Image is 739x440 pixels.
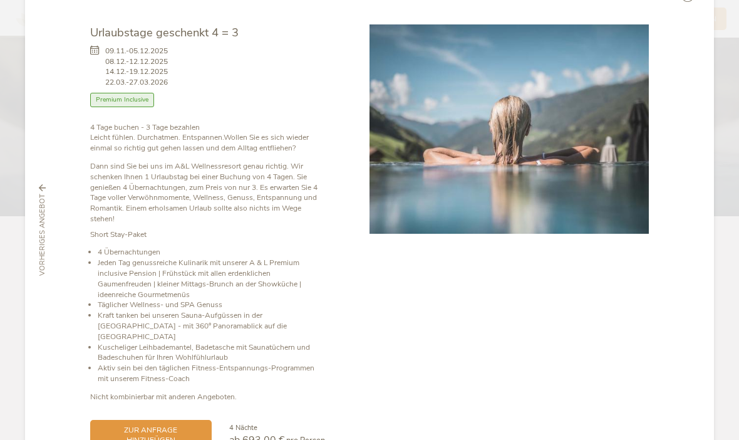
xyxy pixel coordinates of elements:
li: 4 Übernachtungen [98,247,325,258]
b: 4 Tage buchen - 3 Tage bezahlen [90,122,200,132]
span: vorheriges Angebot [38,194,48,276]
strong: Short Stay-Paket [90,229,147,239]
li: Kuscheliger Leihbademantel, Badetasche mit Saunatüchern und Badeschuhen für Ihren Wohlfühlurlaub [98,342,325,364]
li: Aktiv sein bei den täglichen Fitness-Entspannungs-Programmen mit unserem Fitness-Coach [98,363,325,384]
span: Urlaubstage geschenkt 4 = 3 [90,24,239,40]
strong: Nicht kombinierbar mit anderen Angeboten. [90,392,237,402]
span: Premium Inclusive [90,93,154,107]
li: Kraft tanken bei unseren Sauna-Aufgüssen in der [GEOGRAPHIC_DATA] - mit 360° Panoramablick auf di... [98,310,325,342]
span: 4 Nächte [229,423,257,432]
li: Jeden Tag genussreiche Kulinarik mit unserer A & L Premium inclusive Pension | Frühstück mit alle... [98,258,325,300]
li: Täglicher Wellness- und SPA Genuss [98,300,325,310]
span: 09.11.-05.12.2025 08.12.-12.12.2025 14.12.-19.12.2025 22.03.-27.03.2026 [105,46,168,88]
p: Leicht fühlen. Durchatmen. Entspannen. [90,122,325,154]
img: Urlaubstage geschenkt 4 = 3 [369,24,649,234]
strong: Wollen Sie es sich wieder einmal so richtig gut gehen lassen und dem Alltag entfliehen? [90,132,309,153]
p: Dann sind Sie bei uns im A&L Wellnessresort genau richtig. Wir schenken Ihnen 1 Urlaubstag bei ei... [90,161,325,224]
